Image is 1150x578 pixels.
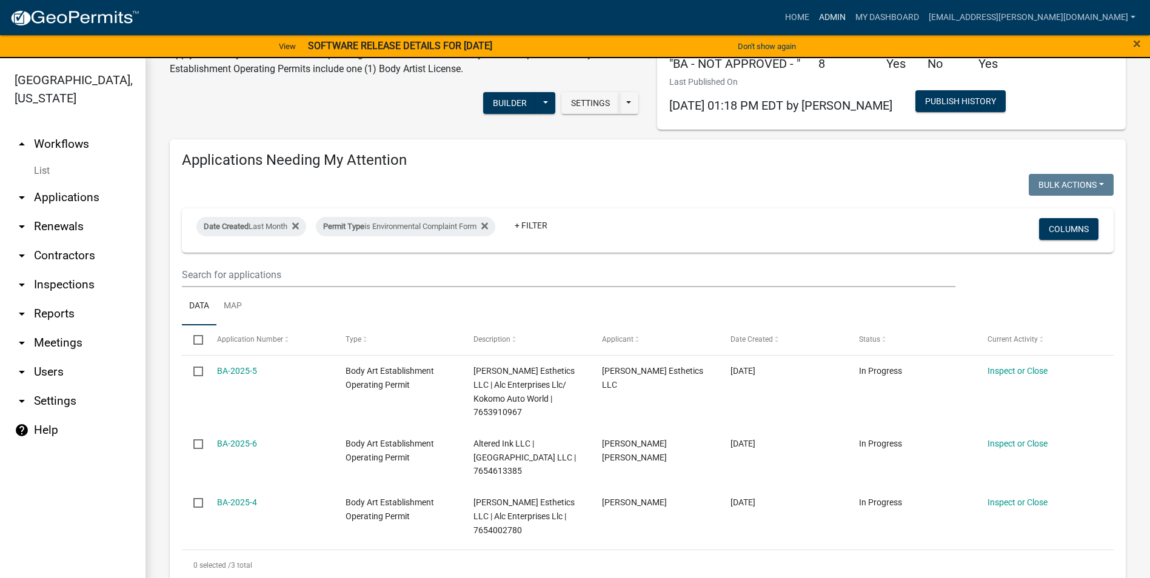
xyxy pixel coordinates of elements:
[346,366,434,390] span: Body Art Establishment Operating Permit
[669,76,892,88] p: Last Published On
[851,6,924,29] a: My Dashboard
[346,335,361,344] span: Type
[886,56,909,71] h5: Yes
[308,40,492,51] strong: SOFTWARE RELEASE DETAILS FOR [DATE]
[15,394,29,408] i: arrow_drop_down
[473,439,576,476] span: Altered Ink LLC | Center Road Plaza LLC | 7654613385
[473,335,510,344] span: Description
[217,335,283,344] span: Application Number
[196,217,306,236] div: Last Month
[561,92,620,114] button: Settings
[316,217,495,236] div: is Environmental Complaint Form
[15,137,29,151] i: arrow_drop_up
[859,366,902,376] span: In Progress
[473,497,575,535] span: Stephanie Gingerich Esthetics LLC | Alc Enterprises Llc | 7654002780
[590,325,719,354] datatable-header-cell: Applicant
[462,325,590,354] datatable-header-cell: Description
[333,325,462,354] datatable-header-cell: Type
[915,90,1006,112] button: Publish History
[859,439,902,448] span: In Progress
[859,335,880,344] span: Status
[814,6,851,29] a: Admin
[1133,36,1141,51] button: Close
[730,366,755,376] span: 08/13/2025
[780,6,814,29] a: Home
[204,222,249,231] span: Date Created
[15,248,29,263] i: arrow_drop_down
[216,287,249,326] a: Map
[15,277,29,292] i: arrow_drop_down
[193,561,231,570] span: 0 selected /
[15,190,29,205] i: arrow_drop_down
[730,497,755,507] span: 08/13/2025
[1039,218,1098,240] button: Columns
[323,222,364,231] span: Permit Type
[182,325,205,354] datatable-header-cell: Select
[346,439,434,462] span: Body Art Establishment Operating Permit
[988,439,1048,448] a: Inspect or Close
[730,439,755,448] span: 08/13/2025
[473,366,575,417] span: Jacqueline Scott Esthetics LLC | Alc Enterprises Llc/ Kokomo Auto World | 7653910967
[505,214,557,236] a: + Filter
[15,219,29,234] i: arrow_drop_down
[170,47,639,76] p: Apply for a Body Art Establishment Operating Permit with Howard County Health Department. Body Ar...
[1029,174,1114,196] button: Bulk Actions
[859,497,902,507] span: In Progress
[217,366,257,376] a: BA-2025-5
[924,6,1140,29] a: [EMAIL_ADDRESS][PERSON_NAME][DOMAIN_NAME]
[346,497,434,521] span: Body Art Establishment Operating Permit
[978,56,1009,71] h5: Yes
[15,307,29,321] i: arrow_drop_down
[205,325,333,354] datatable-header-cell: Application Number
[915,97,1006,107] wm-modal-confirm: Workflow Publish History
[182,287,216,326] a: Data
[847,325,976,354] datatable-header-cell: Status
[928,56,960,71] h5: No
[602,439,667,462] span: Matthew Thomas Johnson
[1133,35,1141,52] span: ×
[15,336,29,350] i: arrow_drop_down
[182,151,1114,169] h4: Applications Needing My Attention
[733,36,801,56] button: Don't show again
[988,366,1048,376] a: Inspect or Close
[976,325,1105,354] datatable-header-cell: Current Activity
[818,56,868,71] h5: 8
[988,497,1048,507] a: Inspect or Close
[988,335,1038,344] span: Current Activity
[730,335,773,344] span: Date Created
[719,325,847,354] datatable-header-cell: Date Created
[15,423,29,437] i: help
[602,335,634,344] span: Applicant
[669,56,800,71] h5: "BA - NOT APPROVED - "
[602,366,703,390] span: Jacqueline Scott Esthetics LLC
[483,92,537,114] button: Builder
[602,497,667,507] span: Stephanie Gingerich
[217,497,257,507] a: BA-2025-4
[274,36,301,56] a: View
[669,98,892,113] span: [DATE] 01:18 PM EDT by [PERSON_NAME]
[15,365,29,379] i: arrow_drop_down
[182,262,955,287] input: Search for applications
[217,439,257,448] a: BA-2025-6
